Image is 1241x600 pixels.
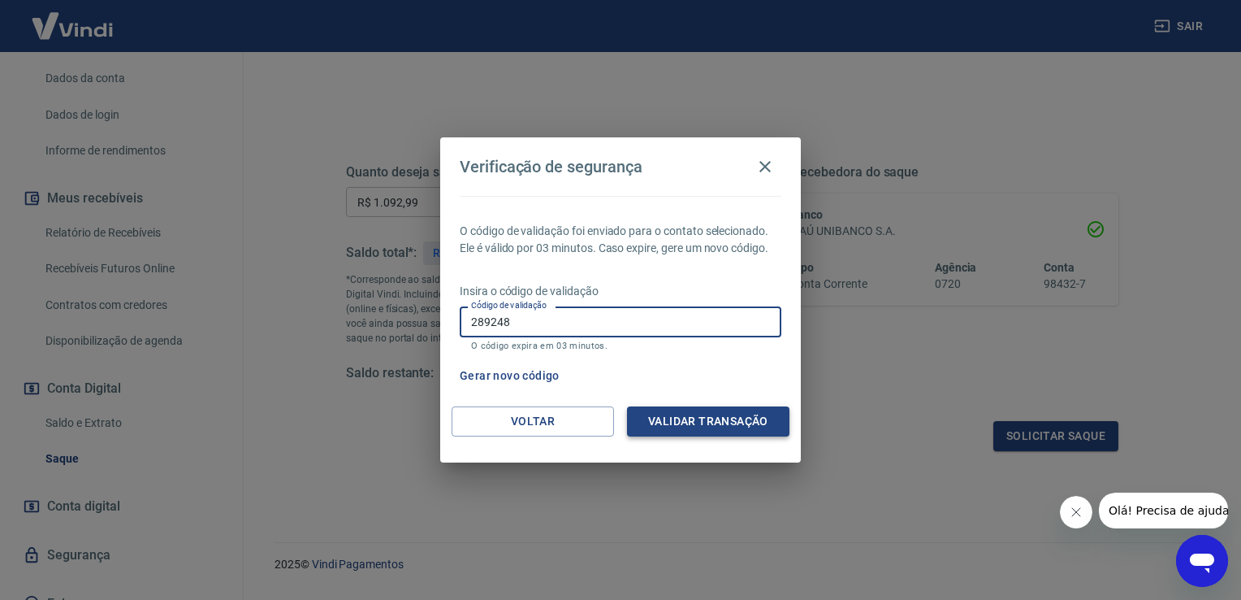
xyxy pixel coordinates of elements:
p: O código expira em 03 minutos. [471,341,770,351]
button: Gerar novo código [453,361,566,391]
iframe: Fechar mensagem [1060,496,1092,528]
h4: Verificação de segurança [460,157,642,176]
span: Olá! Precisa de ajuda? [10,11,136,24]
p: Insira o código de validação [460,283,781,300]
iframe: Botão para abrir a janela de mensagens [1176,535,1228,587]
p: O código de validação foi enviado para o contato selecionado. Ele é válido por 03 minutos. Caso e... [460,223,781,257]
iframe: Mensagem da empresa [1099,493,1228,528]
button: Voltar [452,407,614,437]
label: Código de validação [471,299,547,311]
button: Validar transação [627,407,789,437]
